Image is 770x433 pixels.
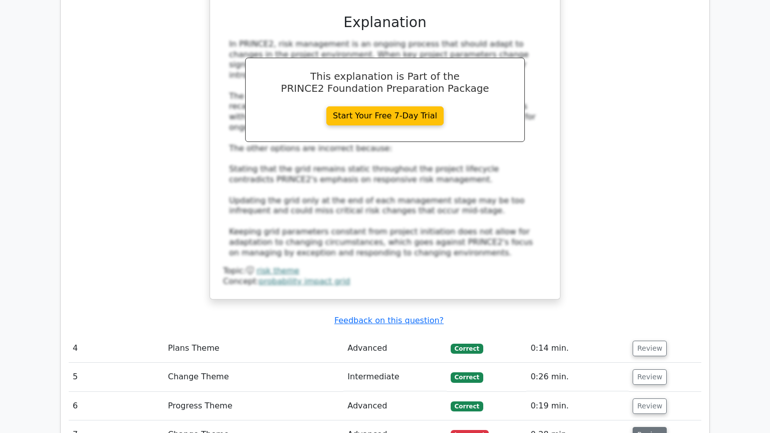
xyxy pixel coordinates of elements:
[526,363,629,391] td: 0:26 min.
[633,398,667,414] button: Review
[69,363,164,391] td: 5
[257,266,299,275] a: risk theme
[69,392,164,420] td: 6
[259,276,350,286] a: probability impact grid
[526,334,629,363] td: 0:14 min.
[69,334,164,363] td: 4
[343,334,446,363] td: Advanced
[223,266,547,276] div: Topic:
[229,14,541,31] h3: Explanation
[334,316,444,325] a: Feedback on this question?
[326,106,444,125] a: Start Your Free 7-Day Trial
[451,372,483,382] span: Correct
[451,344,483,354] span: Correct
[164,334,343,363] td: Plans Theme
[223,276,547,287] div: Concept:
[633,369,667,385] button: Review
[343,392,446,420] td: Advanced
[526,392,629,420] td: 0:19 min.
[343,363,446,391] td: Intermediate
[164,392,343,420] td: Progress Theme
[164,363,343,391] td: Change Theme
[451,401,483,411] span: Correct
[229,39,541,258] div: In PRINCE2, risk management is an ongoing process that should adapt to changes in the project env...
[633,341,667,356] button: Review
